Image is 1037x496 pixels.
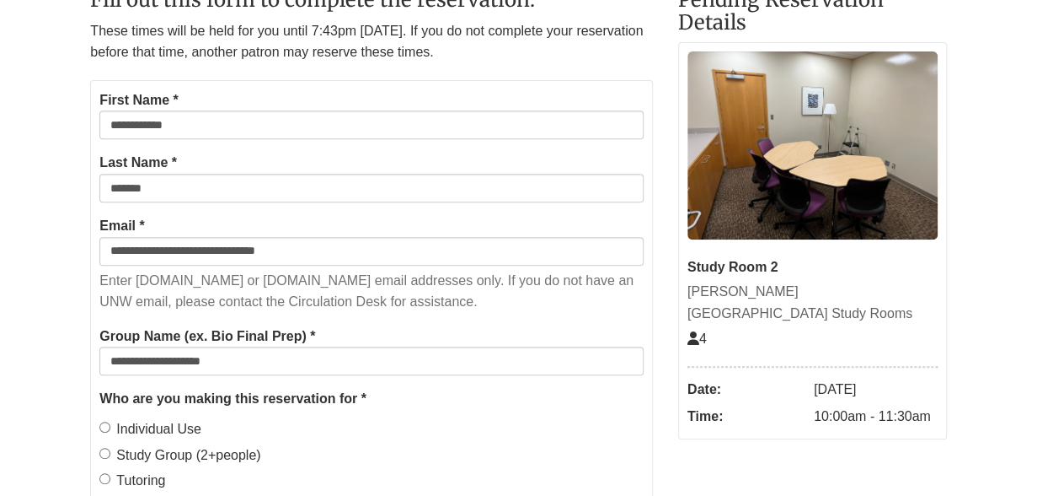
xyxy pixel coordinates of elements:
label: Individual Use [99,418,201,440]
dd: [DATE] [814,376,938,403]
dd: 10:00am - 11:30am [814,403,938,430]
label: First Name * [99,89,178,111]
div: Study Room 2 [687,256,938,278]
input: Study Group (2+people) [99,448,110,459]
p: These times will be held for you until 7:43pm [DATE]. If you do not complete your reservation bef... [90,20,653,63]
label: Last Name * [99,152,177,174]
label: Study Group (2+people) [99,445,260,466]
label: Group Name (ex. Bio Final Prep) * [99,326,315,348]
dt: Time: [687,403,805,430]
input: Individual Use [99,422,110,433]
span: The capacity of this space [687,332,707,346]
legend: Who are you making this reservation for * [99,388,644,410]
input: Tutoring [99,473,110,484]
label: Tutoring [99,470,165,492]
img: Study Room 2 [687,51,938,240]
p: Enter [DOMAIN_NAME] or [DOMAIN_NAME] email addresses only. If you do not have an UNW email, pleas... [99,270,644,313]
div: [PERSON_NAME][GEOGRAPHIC_DATA] Study Rooms [687,281,938,324]
label: Email * [99,215,144,237]
dt: Date: [687,376,805,403]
